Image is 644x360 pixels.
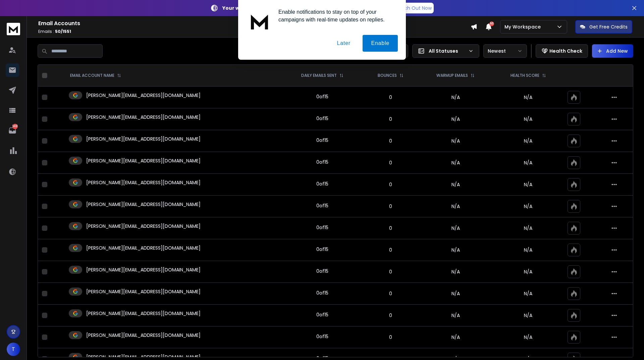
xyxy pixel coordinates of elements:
p: [PERSON_NAME][EMAIL_ADDRESS][DOMAIN_NAME] [86,114,201,120]
div: 0 of 15 [316,246,328,253]
td: N/A [418,152,493,174]
p: [PERSON_NAME][EMAIL_ADDRESS][DOMAIN_NAME] [86,136,201,142]
p: 0 [367,268,414,275]
div: 0 of 15 [316,202,328,209]
p: N/A [497,203,559,210]
p: N/A [497,312,559,319]
div: EMAIL ACCOUNT NAME [70,73,121,78]
button: T [7,343,20,356]
div: 0 of 15 [316,93,328,100]
p: 0 [367,225,414,232]
p: N/A [497,247,559,253]
p: N/A [497,138,559,144]
p: 0 [367,138,414,144]
p: N/A [497,159,559,166]
td: N/A [418,87,493,108]
td: N/A [418,174,493,196]
p: N/A [497,268,559,275]
td: N/A [418,283,493,305]
p: 0 [367,312,414,319]
div: 0 of 15 [316,290,328,296]
p: 1461 [12,124,18,129]
p: N/A [497,94,559,101]
p: WARMUP EMAILS [436,73,468,78]
p: 0 [367,94,414,101]
p: 0 [367,334,414,341]
p: [PERSON_NAME][EMAIL_ADDRESS][DOMAIN_NAME] [86,310,201,317]
td: N/A [418,326,493,348]
td: N/A [418,108,493,130]
div: 0 of 15 [316,311,328,318]
p: N/A [497,334,559,341]
td: N/A [418,305,493,326]
div: 0 of 15 [316,115,328,122]
p: HEALTH SCORE [511,73,539,78]
td: N/A [418,239,493,261]
p: N/A [497,290,559,297]
td: N/A [418,217,493,239]
p: [PERSON_NAME][EMAIL_ADDRESS][DOMAIN_NAME] [86,179,201,186]
p: [PERSON_NAME][EMAIL_ADDRESS][DOMAIN_NAME] [86,266,201,273]
button: Later [328,35,359,52]
p: [PERSON_NAME][EMAIL_ADDRESS][DOMAIN_NAME] [86,92,201,99]
div: 0 of 15 [316,224,328,231]
img: notification icon [246,8,273,35]
p: 0 [367,181,414,188]
td: N/A [418,130,493,152]
p: 0 [367,247,414,253]
p: N/A [497,116,559,122]
div: 0 of 15 [316,159,328,165]
p: [PERSON_NAME][EMAIL_ADDRESS][DOMAIN_NAME] [86,157,201,164]
p: [PERSON_NAME][EMAIL_ADDRESS][DOMAIN_NAME] [86,201,201,208]
p: [PERSON_NAME][EMAIL_ADDRESS][DOMAIN_NAME] [86,288,201,295]
td: N/A [418,261,493,283]
div: 0 of 15 [316,181,328,187]
div: 0 of 15 [316,137,328,144]
td: N/A [418,196,493,217]
p: [PERSON_NAME][EMAIL_ADDRESS][DOMAIN_NAME] [86,223,201,229]
p: 0 [367,290,414,297]
p: 0 [367,159,414,166]
p: 0 [367,203,414,210]
p: N/A [497,181,559,188]
p: [PERSON_NAME][EMAIL_ADDRESS][DOMAIN_NAME] [86,332,201,339]
div: 0 of 15 [316,333,328,340]
p: BOUNCES [378,73,397,78]
div: 0 of 15 [316,268,328,274]
p: DAILY EMAILS SENT [301,73,337,78]
div: Enable notifications to stay on top of your campaigns with real-time updates on replies. [273,8,398,23]
p: [PERSON_NAME][EMAIL_ADDRESS][DOMAIN_NAME] [86,245,201,251]
button: Enable [363,35,398,52]
a: 1461 [6,124,19,137]
p: 0 [367,116,414,122]
p: N/A [497,225,559,232]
